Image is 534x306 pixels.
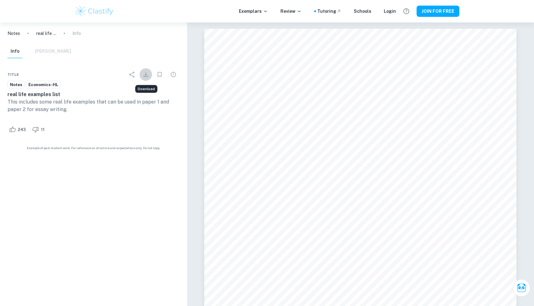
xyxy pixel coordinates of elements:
[317,8,341,15] a: Tutoring
[417,6,459,17] button: JOIN FOR FREE
[7,45,22,58] button: Info
[354,8,371,15] a: Schools
[14,127,29,133] span: 243
[26,82,61,88] span: Economics-HL
[26,81,61,89] a: Economics-HL
[75,5,114,17] img: Clastify logo
[140,68,152,81] div: Download
[37,127,48,133] span: 11
[7,81,25,89] a: Notes
[31,124,48,134] div: Dislike
[239,8,268,15] p: Exemplars
[36,30,56,37] p: real life examples list
[7,124,29,134] div: Like
[7,146,180,150] span: Example of past student work. For reference on structure and expectations only. Do not copy.
[153,68,166,81] div: Bookmark
[280,8,302,15] p: Review
[7,30,20,37] a: Notes
[7,72,19,77] span: Title
[72,30,81,37] p: Info
[135,85,157,93] div: Download
[8,82,24,88] span: Notes
[7,98,180,113] p: This includes some real life examples that can be used in paper 1 and paper 2 for essay writing.
[401,6,412,17] button: Help and Feedback
[7,91,180,98] h6: real life examples list
[384,8,396,15] a: Login
[126,68,138,81] div: Share
[513,279,530,297] button: Ask Clai
[167,68,180,81] div: Report issue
